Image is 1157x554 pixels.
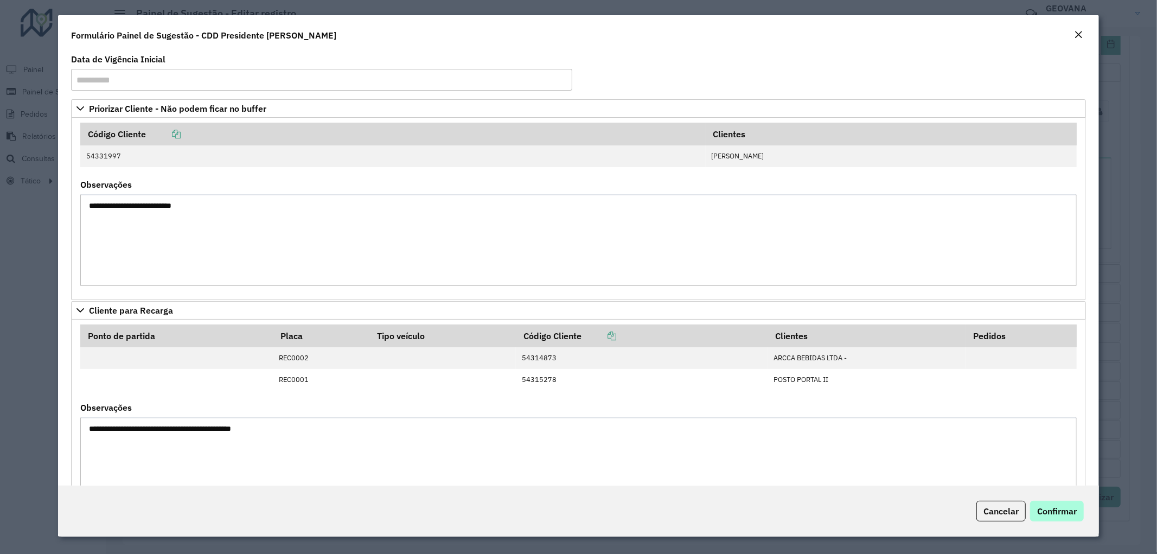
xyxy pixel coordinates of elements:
td: REC0001 [273,369,370,391]
td: [PERSON_NAME] [706,145,1077,167]
td: 54315278 [516,369,768,391]
a: Copiar [146,129,181,139]
span: Priorizar Cliente - Não podem ficar no buffer [89,104,266,113]
th: Pedidos [966,324,1077,347]
label: Data de Vigência Inicial [71,53,165,66]
td: 54331997 [80,145,706,167]
label: Observações [80,178,132,191]
span: Confirmar [1037,506,1077,517]
th: Tipo veículo [369,324,516,347]
th: Clientes [768,324,966,347]
label: Observações [80,401,132,414]
a: Priorizar Cliente - Não podem ficar no buffer [71,99,1086,118]
em: Fechar [1074,30,1083,39]
a: Cliente para Recarga [71,301,1086,320]
th: Clientes [706,123,1077,145]
th: Ponto de partida [80,324,273,347]
button: Confirmar [1030,501,1084,521]
span: Cancelar [983,506,1019,517]
a: Copiar [581,330,616,341]
h4: Formulário Painel de Sugestão - CDD Presidente [PERSON_NAME] [71,29,336,42]
td: REC0002 [273,347,370,369]
span: Cliente para Recarga [89,306,173,315]
th: Código Cliente [516,324,768,347]
td: POSTO PORTAL II [768,369,966,391]
div: Cliente para Recarga [71,320,1086,524]
button: Cancelar [976,501,1026,521]
td: ARCCA BEBIDAS LTDA - [768,347,966,369]
button: Close [1071,28,1086,42]
th: Código Cliente [80,123,706,145]
th: Placa [273,324,370,347]
div: Priorizar Cliente - Não podem ficar no buffer [71,118,1086,300]
td: 54314873 [516,347,768,369]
